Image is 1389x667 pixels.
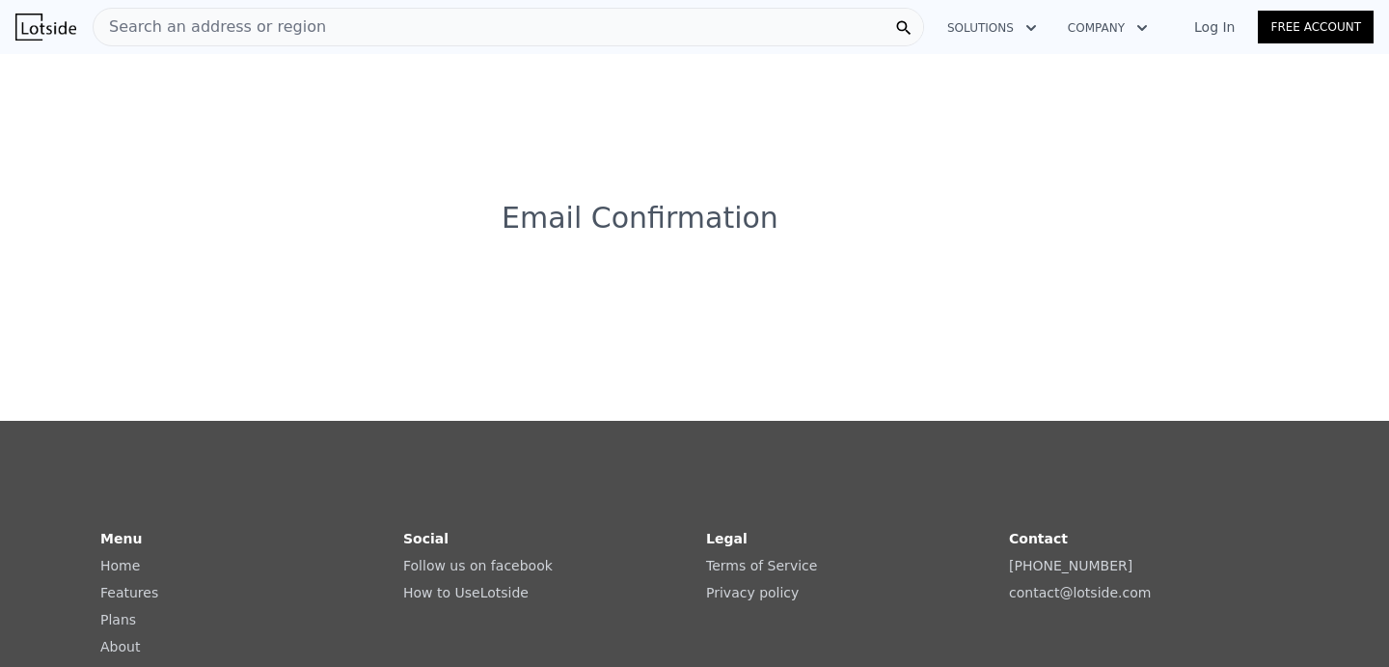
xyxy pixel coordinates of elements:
button: Solutions [932,11,1052,45]
img: Lotside [15,14,76,41]
a: Home [100,558,140,573]
a: Terms of Service [706,558,817,573]
strong: Menu [100,531,142,546]
h3: Email Confirmation [502,201,887,236]
strong: Legal [706,531,748,546]
a: contact@lotside.com [1009,585,1151,600]
a: How to UseLotside [403,585,529,600]
a: Plans [100,612,136,627]
a: Log In [1171,17,1258,37]
span: Search an address or region [94,15,326,39]
a: Privacy policy [706,585,799,600]
strong: Contact [1009,531,1068,546]
a: Features [100,585,158,600]
a: [PHONE_NUMBER] [1009,558,1132,573]
a: Free Account [1258,11,1374,43]
strong: Social [403,531,449,546]
a: Follow us on facebook [403,558,553,573]
a: About [100,639,140,654]
button: Company [1052,11,1163,45]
